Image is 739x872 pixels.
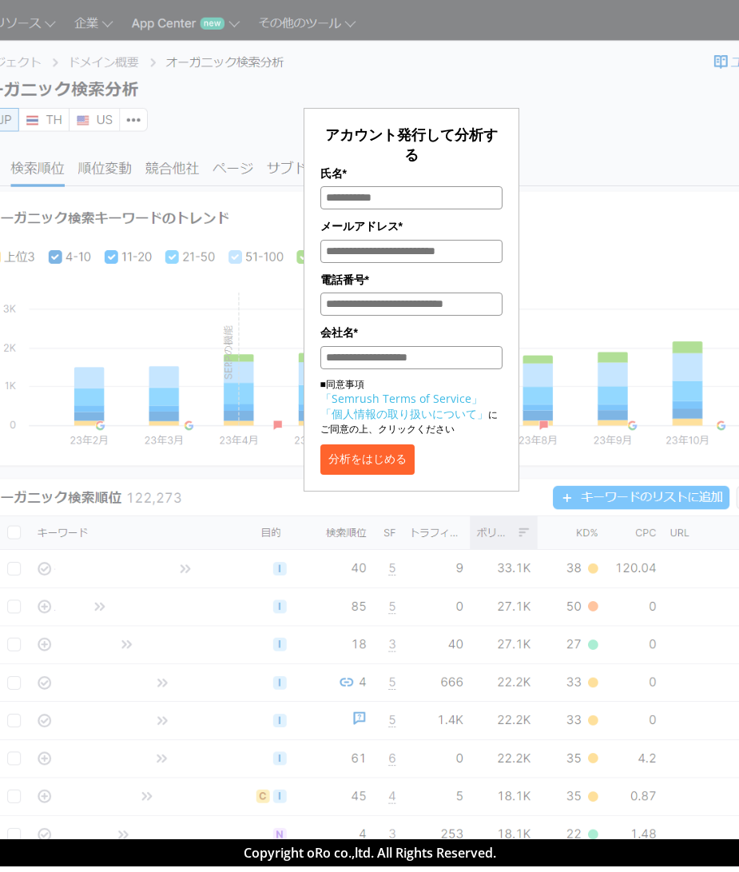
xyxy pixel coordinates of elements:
span: アカウント発行して分析する [325,125,498,164]
a: 「Semrush Terms of Service」 [320,391,483,406]
span: Copyright oRo co.,ltd. All Rights Reserved. [244,844,496,862]
p: ■同意事項 にご同意の上、クリックください [320,377,503,436]
label: メールアドレス* [320,217,503,235]
button: 分析をはじめる [320,444,415,475]
label: 電話番号* [320,271,503,289]
a: 「個人情報の取り扱いについて」 [320,406,488,421]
